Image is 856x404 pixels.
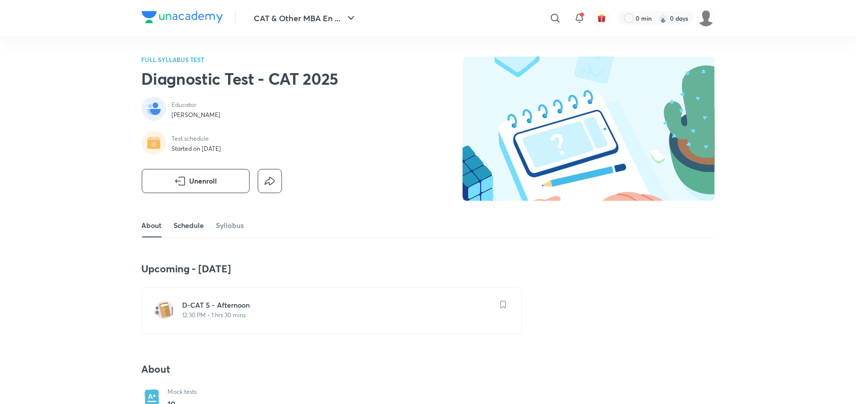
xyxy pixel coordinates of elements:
[142,56,339,63] p: FULL SYLLABUS TEST
[172,145,221,153] p: Started on [DATE]
[172,111,221,119] p: [PERSON_NAME]
[142,169,250,193] button: Unenroll
[190,176,217,186] span: Unenroll
[142,11,223,26] a: Company Logo
[142,11,223,23] img: Company Logo
[500,301,506,309] img: save
[142,363,522,376] h4: About
[183,300,493,310] h6: D-CAT 5 - Afternoon
[142,262,522,275] h4: Upcoming - [DATE]
[594,10,610,26] button: avatar
[168,388,197,396] p: Mock tests
[183,311,493,319] p: 12:30 PM • 1 hrs 30 mins
[698,10,715,27] img: Coolm
[172,135,221,143] p: Test schedule
[142,213,162,238] a: About
[174,213,204,238] a: Schedule
[216,213,244,238] a: Syllabus
[172,101,221,109] p: Educator
[142,69,339,89] h2: Diagnostic Test - CAT 2025
[248,8,363,28] button: CAT & Other MBA En ...
[154,300,175,320] img: test
[597,14,606,23] img: avatar
[658,13,668,23] img: streak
